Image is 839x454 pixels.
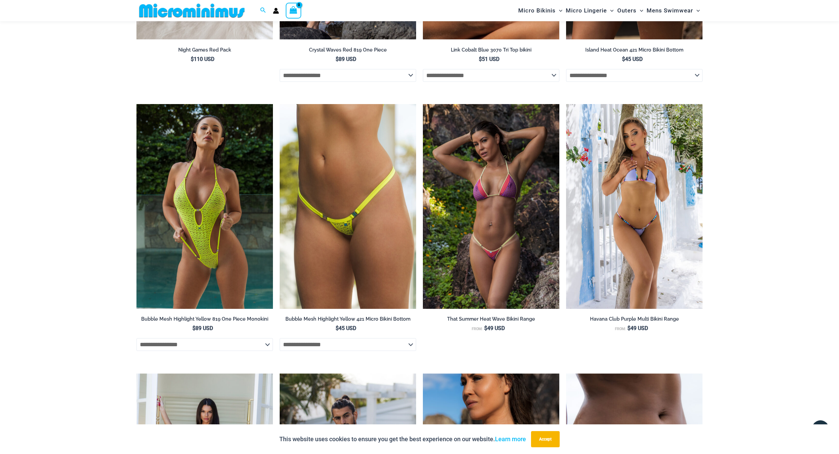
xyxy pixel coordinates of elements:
[516,1,703,20] nav: Site Navigation
[280,316,416,322] h2: Bubble Mesh Highlight Yellow 421 Micro Bikini Bottom
[423,316,559,322] h2: That Summer Heat Wave Bikini Range
[280,104,416,309] a: Bubble Mesh Highlight Yellow 421 Micro 01Bubble Mesh Highlight Yellow 421 Micro 02Bubble Mesh Hig...
[622,56,643,62] bdi: 45 USD
[479,56,499,62] bdi: 51 USD
[616,2,645,19] a: OutersMenu ToggleMenu Toggle
[566,316,703,325] a: Havana Club Purple Multi Bikini Range
[136,316,273,325] a: Bubble Mesh Highlight Yellow 819 One Piece Monokini
[607,2,614,19] span: Menu Toggle
[279,434,526,444] p: This website uses cookies to ensure you get the best experience on our website.
[136,104,273,309] a: Bubble Mesh Highlight Yellow 819 One Piece 02Bubble Mesh Highlight Yellow 819 One Piece 06Bubble ...
[280,316,416,325] a: Bubble Mesh Highlight Yellow 421 Micro Bikini Bottom
[566,47,703,56] a: Island Heat Ocean 421 Micro Bikini Bottom
[423,47,559,56] a: Link Cobalt Blue 3070 Tri Top bikini
[566,104,703,309] img: Havana Club Purple Multi 312 Top 451 Bottom 03
[280,47,416,56] a: Crystal Waves Red 819 One Piece
[136,316,273,322] h2: Bubble Mesh Highlight Yellow 819 One Piece Monokini
[336,325,339,331] span: $
[192,325,195,331] span: $
[615,327,626,331] span: From:
[472,327,483,331] span: From:
[484,325,487,331] span: $
[336,56,339,62] span: $
[336,56,356,62] bdi: 89 USD
[273,8,279,14] a: Account icon link
[423,47,559,53] h2: Link Cobalt Blue 3070 Tri Top bikini
[693,2,700,19] span: Menu Toggle
[286,3,301,18] a: View Shopping Cart, empty
[556,2,562,19] span: Menu Toggle
[260,6,266,15] a: Search icon link
[136,47,273,53] h2: Night Games Red Pack
[566,2,607,19] span: Micro Lingerie
[627,325,648,331] bdi: 49 USD
[423,104,559,309] a: That Summer Heat Wave 3063 Tri Top 4303 Micro Bottom 01That Summer Heat Wave 3063 Tri Top 4303 Mi...
[636,2,643,19] span: Menu Toggle
[647,2,693,19] span: Mens Swimwear
[564,2,615,19] a: Micro LingerieMenu ToggleMenu Toggle
[192,325,213,331] bdi: 89 USD
[645,2,702,19] a: Mens SwimwearMenu ToggleMenu Toggle
[136,3,247,18] img: MM SHOP LOGO FLAT
[136,104,273,309] img: Bubble Mesh Highlight Yellow 819 One Piece 02
[336,325,356,331] bdi: 45 USD
[280,104,416,309] img: Bubble Mesh Highlight Yellow 421 Micro 01
[191,56,194,62] span: $
[622,56,625,62] span: $
[479,56,482,62] span: $
[484,325,505,331] bdi: 49 USD
[617,2,636,19] span: Outers
[518,2,556,19] span: Micro Bikinis
[566,104,703,309] a: Havana Club Purple Multi 312 Top 451 Bottom 03Havana Club Purple Multi 312 Top 451 Bottom 01Havan...
[566,316,703,322] h2: Havana Club Purple Multi Bikini Range
[531,431,560,447] button: Accept
[191,56,214,62] bdi: 110 USD
[423,104,559,309] img: That Summer Heat Wave 3063 Tri Top 4303 Micro Bottom 01
[495,435,526,443] a: Learn more
[627,325,630,331] span: $
[566,47,703,53] h2: Island Heat Ocean 421 Micro Bikini Bottom
[517,2,564,19] a: Micro BikinisMenu ToggleMenu Toggle
[280,47,416,53] h2: Crystal Waves Red 819 One Piece
[423,316,559,325] a: That Summer Heat Wave Bikini Range
[136,47,273,56] a: Night Games Red Pack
